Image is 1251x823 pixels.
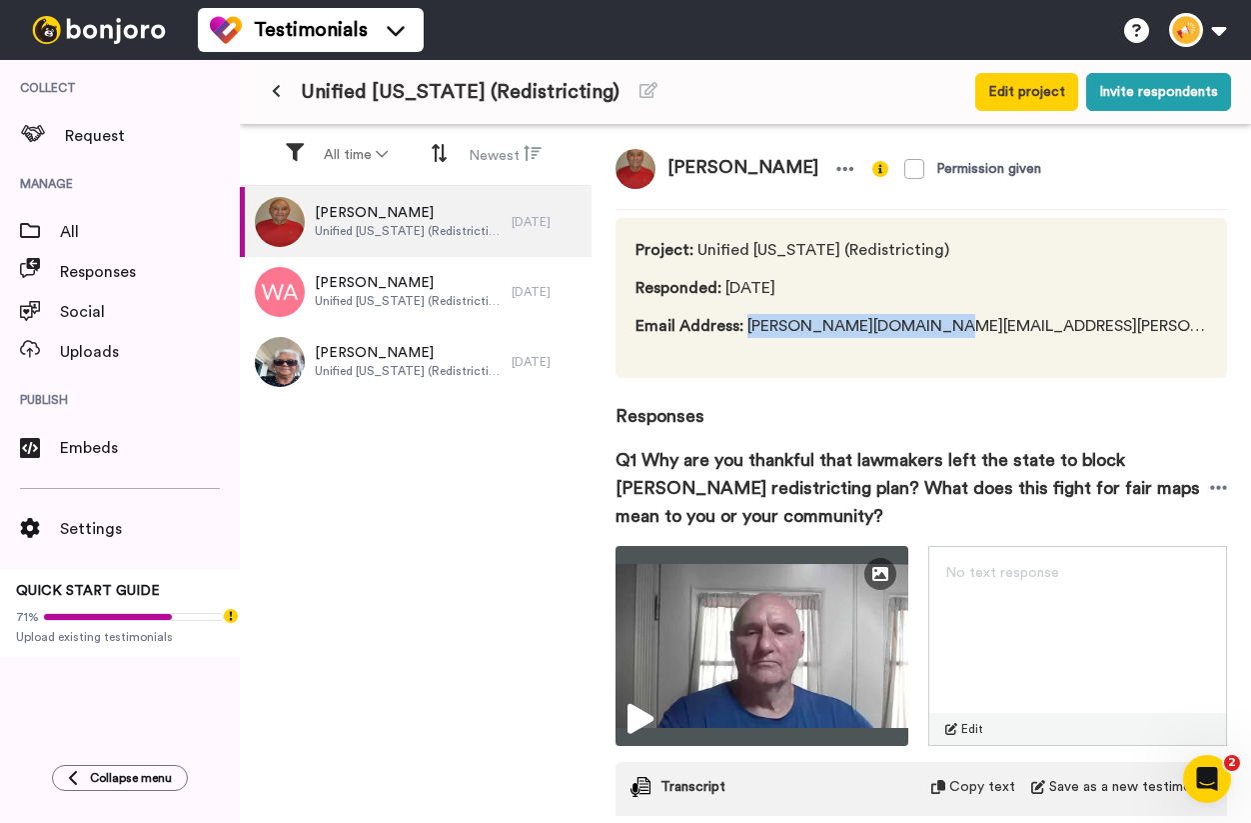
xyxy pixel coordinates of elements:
[660,777,725,797] span: Transcript
[60,220,240,244] span: All
[635,318,743,334] span: Email Address :
[301,78,620,106] span: Unified [US_STATE] (Redistricting)
[90,770,172,786] span: Collapse menu
[616,378,1227,430] span: Responses
[315,203,502,223] span: [PERSON_NAME]
[872,161,888,177] img: info-yellow.svg
[315,223,502,239] span: Unified [US_STATE] (Redistricting)
[240,257,592,327] a: [PERSON_NAME]Unified [US_STATE] (Redistricting)[DATE]
[1049,777,1212,797] span: Save as a new testimonial
[457,136,554,174] button: Newest
[52,765,188,791] button: Collapse menu
[312,137,400,173] button: All time
[949,777,1015,797] span: Copy text
[255,197,305,247] img: b71ecc69-ed00-46fa-9a5e-aad990d00106.jpeg
[16,609,39,625] span: 71%
[60,517,240,541] span: Settings
[315,273,502,293] span: [PERSON_NAME]
[315,343,502,363] span: [PERSON_NAME]
[975,73,1078,111] button: Edit project
[60,300,240,324] span: Social
[945,566,1059,580] span: No text response
[65,124,240,148] span: Request
[315,363,502,379] span: Unified [US_STATE] (Redistricting)
[24,16,174,44] img: bj-logo-header-white.svg
[616,446,1210,530] span: Q1 Why are you thankful that lawmakers left the state to block [PERSON_NAME] redistricting plan? ...
[512,284,582,300] div: [DATE]
[16,584,160,598] span: QUICK START GUIDE
[315,293,502,309] span: Unified [US_STATE] (Redistricting)
[630,777,650,797] img: transcript.svg
[512,354,582,370] div: [DATE]
[16,629,224,645] span: Upload existing testimonials
[60,260,240,284] span: Responses
[635,238,1207,262] span: Unified [US_STATE] (Redistricting)
[255,267,305,317] img: wa.png
[210,14,242,46] img: tm-color.svg
[616,546,908,746] img: 9b43f5d6-503d-4e17-91dc-cfd3e963859f-thumbnail_full-1754602650.jpg
[616,149,655,189] img: b71ecc69-ed00-46fa-9a5e-aad990d00106.jpeg
[961,721,983,737] span: Edit
[60,340,240,364] span: Uploads
[1224,755,1240,771] span: 2
[635,314,1207,338] span: [PERSON_NAME][DOMAIN_NAME][EMAIL_ADDRESS][PERSON_NAME][DOMAIN_NAME]
[240,327,592,397] a: [PERSON_NAME]Unified [US_STATE] (Redistricting)[DATE]
[635,280,721,296] span: Responded :
[936,159,1041,179] div: Permission given
[255,337,305,387] img: 16ead440-a117-47b1-9e07-5541e4351ac5.jpeg
[1086,73,1231,111] button: Invite respondents
[1183,755,1231,803] iframe: Intercom live chat
[512,214,582,230] div: [DATE]
[240,187,592,257] a: [PERSON_NAME]Unified [US_STATE] (Redistricting)[DATE]
[254,16,368,44] span: Testimonials
[655,149,830,189] span: [PERSON_NAME]
[60,436,240,460] span: Embeds
[635,242,693,258] span: Project :
[222,607,240,625] div: Tooltip anchor
[635,276,1207,300] span: [DATE]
